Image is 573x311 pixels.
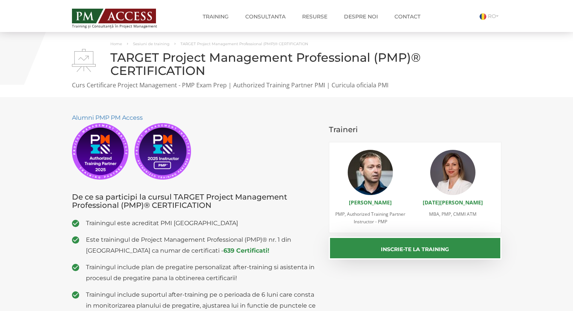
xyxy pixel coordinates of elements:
h3: Traineri [329,125,501,134]
a: Despre noi [338,9,384,24]
h1: TARGET Project Management Professional (PMP)® CERTIFICATION [72,51,501,77]
p: Curs Certificare Project Management - PMP Exam Prep | Authorized Training Partner PMI | Curicula ... [72,81,501,90]
a: 639 Certificati! [223,247,269,254]
button: Inscrie-te la training [329,237,501,259]
a: [DATE][PERSON_NAME] [423,199,483,206]
a: Alumni PMP PM Access [72,114,143,121]
span: MBA, PMP, CMMI ATM [429,211,477,217]
a: Home [110,41,122,46]
span: Training și Consultanță în Project Management [72,24,171,28]
img: Romana [480,13,486,20]
span: Este trainingul de Project Management Professional (PMP)® nr. 1 din [GEOGRAPHIC_DATA] ca numar de... [86,234,318,256]
a: Training și Consultanță în Project Management [72,6,171,28]
a: Consultanta [240,9,291,24]
img: TARGET Project Management Professional (PMP)® CERTIFICATION [72,49,96,72]
a: Resurse [296,9,333,24]
span: TARGET Project Management Professional (PMP)® CERTIFICATION [180,41,308,46]
a: Training [197,9,234,24]
img: PM ACCESS - Echipa traineri si consultanti certificati PMP: Narciss Popescu, Mihai Olaru, Monica ... [72,9,156,23]
span: Trainingul include plan de pregatire personalizat after-training si asistenta in procesul de preg... [86,262,318,284]
span: Trainingul este acreditat PMI [GEOGRAPHIC_DATA] [86,218,318,229]
a: Contact [389,9,426,24]
span: PMP, Authorized Training Partner Instructor - PMP [335,211,405,225]
h3: De ce sa participi la cursul TARGET Project Management Professional (PMP)® CERTIFICATION [72,193,318,209]
a: [PERSON_NAME] [349,199,392,206]
a: RO [480,13,501,20]
a: Sesiuni de training [133,41,170,46]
